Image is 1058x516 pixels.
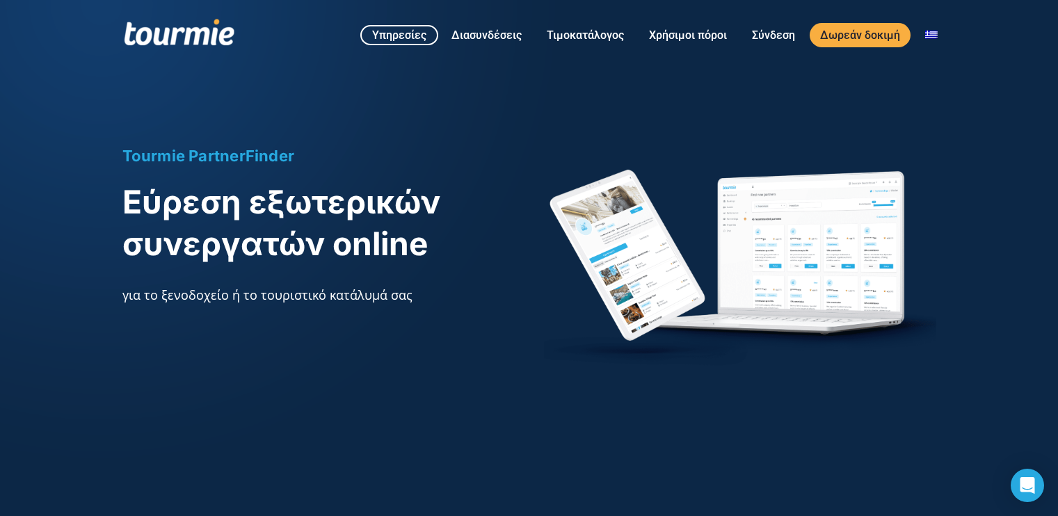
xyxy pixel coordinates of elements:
[639,26,737,44] a: Χρήσιμοι πόροι
[1011,469,1044,502] div: Open Intercom Messenger
[122,147,295,165] span: Tourmie PartnerFinder
[122,287,412,303] span: για το ξενοδοχείο ή το τουριστικό κατάλυμά σας
[742,26,805,44] a: Σύνδεση
[810,23,911,47] a: Δωρεάν δοκιμή
[536,26,634,44] a: Τιμοκατάλογος
[360,25,438,45] a: Υπηρεσίες
[441,26,532,44] a: Διασυνδέσεις
[122,182,440,263] span: Εύρεση εξωτερικών συνεργατών online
